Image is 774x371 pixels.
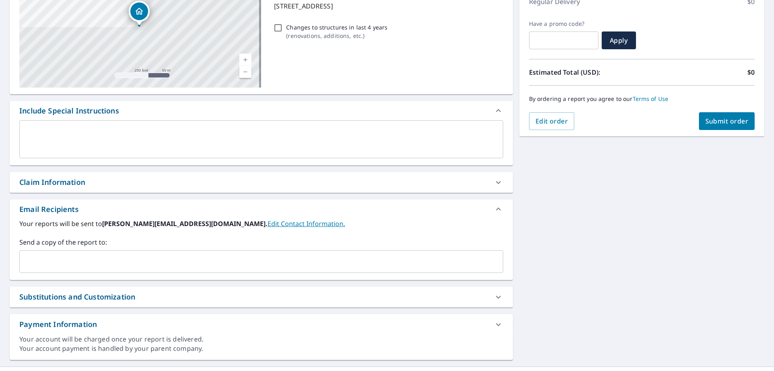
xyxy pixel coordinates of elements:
[529,112,575,130] button: Edit order
[529,67,642,77] p: Estimated Total (USD):
[699,112,755,130] button: Submit order
[608,36,630,45] span: Apply
[633,95,669,103] a: Terms of Use
[747,67,755,77] p: $0
[10,172,513,193] div: Claim Information
[602,31,636,49] button: Apply
[10,199,513,219] div: Email Recipients
[19,204,79,215] div: Email Recipients
[10,101,513,120] div: Include Special Instructions
[239,66,251,78] a: Current Level 17, Zoom Out
[274,1,500,11] p: [STREET_ADDRESS]
[286,31,387,40] p: ( renovations, additions, etc. )
[19,105,119,116] div: Include Special Instructions
[19,219,503,228] label: Your reports will be sent to
[102,219,268,228] b: [PERSON_NAME][EMAIL_ADDRESS][DOMAIN_NAME].
[10,287,513,307] div: Substitutions and Customization
[19,291,135,302] div: Substitutions and Customization
[268,219,345,228] a: EditContactInfo
[19,237,503,247] label: Send a copy of the report to:
[529,95,755,103] p: By ordering a report you agree to our
[239,54,251,66] a: Current Level 17, Zoom In
[536,117,568,126] span: Edit order
[19,344,503,353] div: Your account payment is handled by your parent company.
[129,1,150,26] div: Dropped pin, building 1, Residential property, 6124 Pointview Ln Saint Louis, MO 63123
[19,319,97,330] div: Payment Information
[286,23,387,31] p: Changes to structures in last 4 years
[10,314,513,335] div: Payment Information
[19,177,85,188] div: Claim Information
[529,20,598,27] label: Have a promo code?
[705,117,749,126] span: Submit order
[19,335,503,344] div: Your account will be charged once your report is delivered.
